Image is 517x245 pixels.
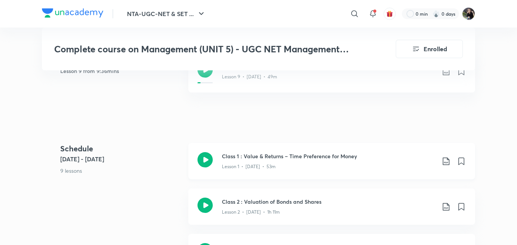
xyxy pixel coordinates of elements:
[222,209,280,216] p: Lesson 2 • [DATE] • 1h 11m
[222,163,276,170] p: Lesson 1 • [DATE] • 53m
[60,143,182,154] h4: Schedule
[60,154,182,164] h5: [DATE] - [DATE]
[432,10,440,18] img: streak
[60,67,182,75] h5: Lesson 9 from 9:36mins
[188,188,475,234] a: Class 2 : Valuation of Bonds and SharesLesson 2 • [DATE] • 1h 11m
[222,198,435,206] h3: Class 2 : Valuation of Bonds and Shares
[42,8,103,18] img: Company Logo
[396,40,463,58] button: Enrolled
[122,6,210,21] button: NTA-UGC-NET & SET ...
[386,10,393,17] img: avatar
[188,53,475,102] a: Class 4 : Capital BudgetingLesson 9 • [DATE] • 49m
[384,8,396,20] button: avatar
[42,8,103,19] a: Company Logo
[462,7,475,20] img: prerna kapoor
[222,152,435,160] h3: Class 1 : Value & Returns – Time Preference for Money
[222,73,277,80] p: Lesson 9 • [DATE] • 49m
[54,44,353,55] h3: Complete course on Management (UNIT 5) - UGC NET Management [DATE]
[60,167,182,175] p: 9 lessons
[188,143,475,188] a: Class 1 : Value & Returns – Time Preference for MoneyLesson 1 • [DATE] • 53m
